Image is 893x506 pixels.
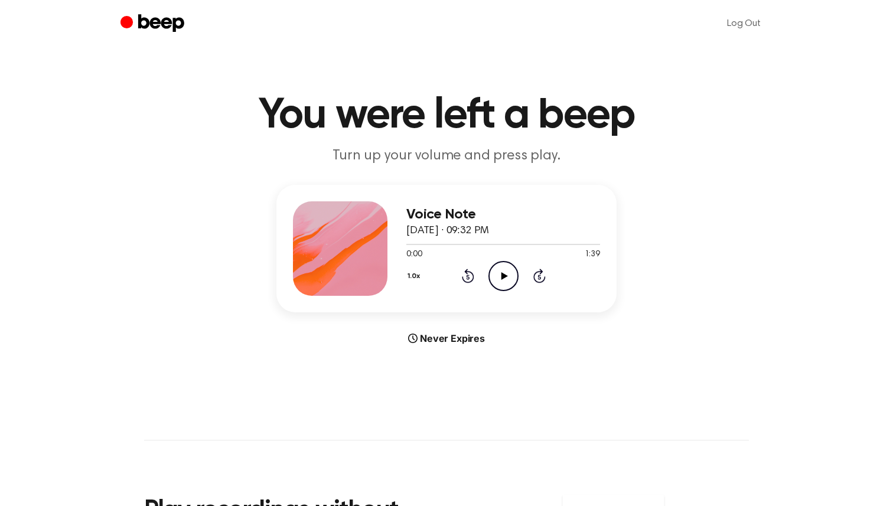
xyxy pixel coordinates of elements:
span: 0:00 [406,249,422,261]
h1: You were left a beep [144,94,749,137]
button: 1.0x [406,266,425,286]
div: Never Expires [276,331,617,345]
a: Beep [120,12,187,35]
h3: Voice Note [406,207,600,223]
p: Turn up your volume and press play. [220,146,673,166]
span: 1:39 [585,249,600,261]
a: Log Out [715,9,773,38]
span: [DATE] · 09:32 PM [406,226,489,236]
